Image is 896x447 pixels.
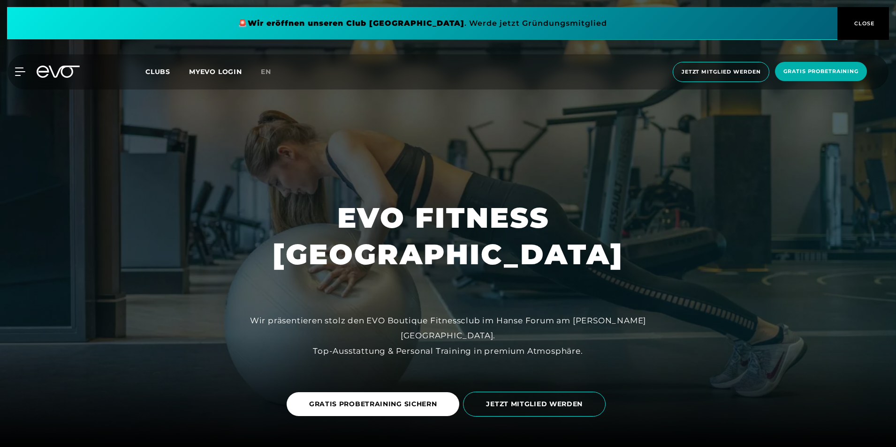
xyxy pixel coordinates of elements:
span: JETZT MITGLIED WERDEN [486,399,583,409]
a: Clubs [145,67,189,76]
a: en [261,67,282,77]
a: JETZT MITGLIED WERDEN [463,385,609,424]
div: Wir präsentieren stolz den EVO Boutique Fitnessclub im Hanse Forum am [PERSON_NAME][GEOGRAPHIC_DA... [237,313,659,358]
span: GRATIS PROBETRAINING SICHERN [309,399,437,409]
span: Clubs [145,67,170,76]
span: en [261,67,271,76]
a: Jetzt Mitglied werden [670,62,772,82]
a: Gratis Probetraining [772,62,870,82]
a: GRATIS PROBETRAINING SICHERN [287,385,463,423]
span: Jetzt Mitglied werden [682,68,760,76]
h1: EVO FITNESS [GEOGRAPHIC_DATA] [273,200,623,273]
button: CLOSE [837,7,889,40]
span: Gratis Probetraining [783,67,858,75]
span: CLOSE [852,19,875,28]
a: MYEVO LOGIN [189,67,242,76]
